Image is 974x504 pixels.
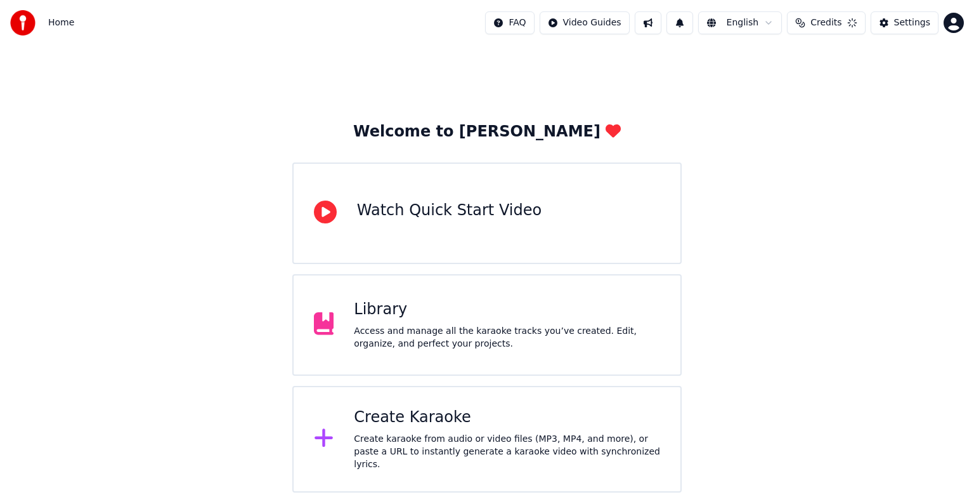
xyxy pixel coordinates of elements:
[48,17,74,29] span: Home
[540,11,630,34] button: Video Guides
[485,11,534,34] button: FAQ
[871,11,938,34] button: Settings
[10,10,36,36] img: youka
[48,17,74,29] nav: breadcrumb
[810,17,841,29] span: Credits
[354,408,660,428] div: Create Karaoke
[894,17,930,29] div: Settings
[353,122,621,142] div: Welcome to [PERSON_NAME]
[354,433,660,471] div: Create karaoke from audio or video files (MP3, MP4, and more), or paste a URL to instantly genera...
[787,11,865,34] button: Credits
[354,300,660,320] div: Library
[354,325,660,350] div: Access and manage all the karaoke tracks you’ve created. Edit, organize, and perfect your projects.
[357,201,542,221] div: Watch Quick Start Video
